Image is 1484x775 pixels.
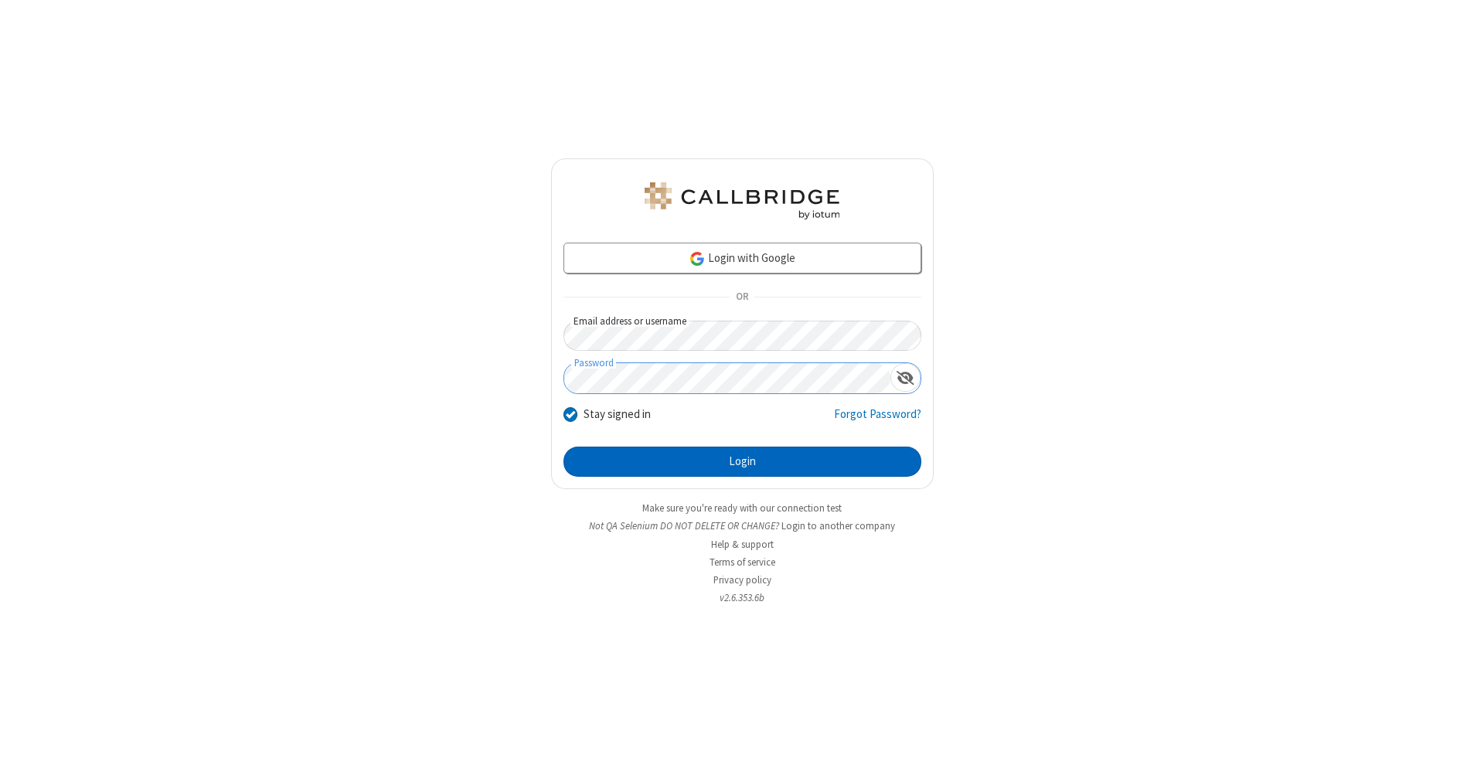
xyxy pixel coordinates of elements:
[564,363,890,393] input: Password
[563,321,921,351] input: Email address or username
[563,243,921,274] a: Login with Google
[710,556,775,569] a: Terms of service
[642,182,842,219] img: QA Selenium DO NOT DELETE OR CHANGE
[584,406,651,423] label: Stay signed in
[713,573,771,586] a: Privacy policy
[563,447,921,478] button: Login
[890,363,921,392] div: Show password
[730,287,754,308] span: OR
[689,250,706,267] img: google-icon.png
[711,538,774,551] a: Help & support
[642,501,842,515] a: Make sure you're ready with our connection test
[834,406,921,435] a: Forgot Password?
[551,518,934,533] li: Not QA Selenium DO NOT DELETE OR CHANGE?
[781,518,895,533] button: Login to another company
[551,590,934,605] li: v2.6.353.6b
